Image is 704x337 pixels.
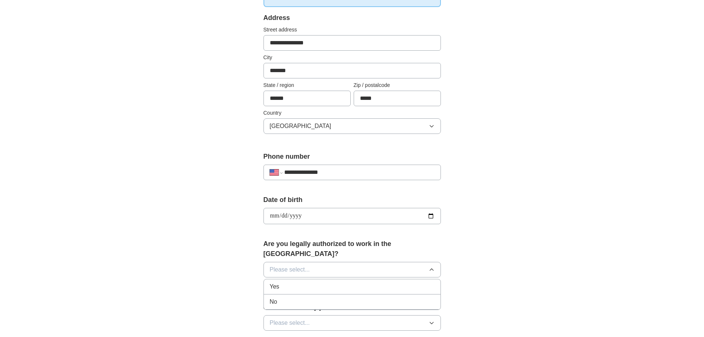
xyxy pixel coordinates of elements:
[263,26,441,34] label: Street address
[263,13,441,23] div: Address
[270,282,279,291] span: Yes
[263,239,441,259] label: Are you legally authorized to work in the [GEOGRAPHIC_DATA]?
[263,152,441,162] label: Phone number
[263,262,441,277] button: Please select...
[263,109,441,117] label: Country
[263,54,441,61] label: City
[354,81,441,89] label: Zip / postalcode
[270,265,310,274] span: Please select...
[270,319,310,327] span: Please select...
[263,315,441,331] button: Please select...
[263,195,441,205] label: Date of birth
[263,81,351,89] label: State / region
[270,122,331,131] span: [GEOGRAPHIC_DATA]
[270,297,277,306] span: No
[263,118,441,134] button: [GEOGRAPHIC_DATA]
